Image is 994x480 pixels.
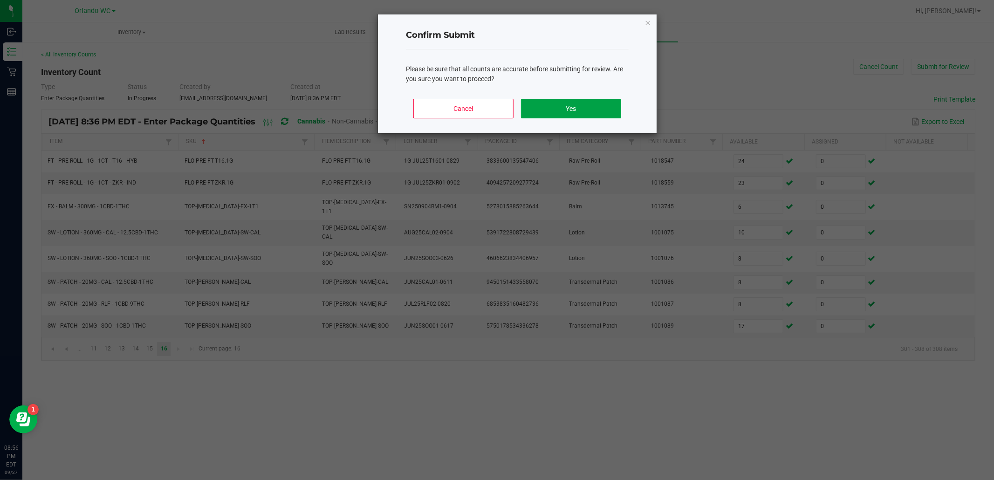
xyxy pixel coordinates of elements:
button: Close [644,17,651,28]
div: Please be sure that all counts are accurate before submitting for review. Are you sure you want t... [406,64,629,84]
button: Cancel [413,99,514,118]
h4: Confirm Submit [406,29,629,41]
iframe: Resource center [9,405,37,433]
iframe: Resource center unread badge [27,404,39,415]
button: Yes [521,99,621,118]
